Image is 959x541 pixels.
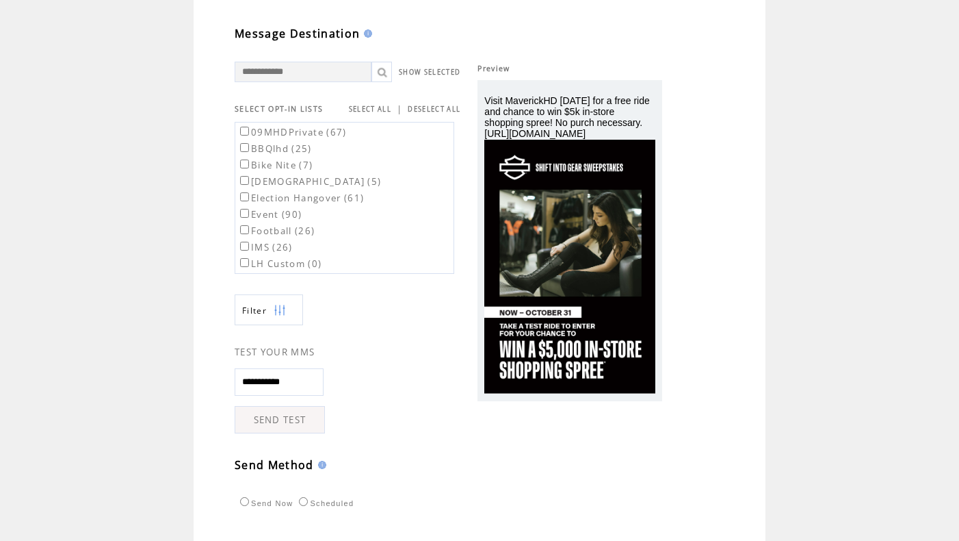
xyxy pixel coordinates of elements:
span: Visit MaverickHD [DATE] for a free ride and chance to win $5k in-store shopping spree! No purch n... [484,95,649,139]
label: 09MHDPrivate (67) [237,126,347,138]
a: SELECT ALL [349,105,391,114]
input: 09MHDPrivate (67) [240,127,249,136]
label: Scheduled [295,499,354,507]
a: Filter [235,294,303,325]
span: Message Destination [235,26,360,41]
label: BBQlhd (25) [237,142,312,155]
input: Election Hangover (61) [240,192,249,201]
label: Send Now [237,499,293,507]
input: Scheduled [299,497,308,506]
img: help.gif [314,461,326,469]
input: [DEMOGRAPHIC_DATA] (5) [240,176,249,185]
input: BBQlhd (25) [240,143,249,152]
span: Show filters [242,305,267,316]
img: filters.png [274,295,286,326]
span: SELECT OPT-IN LISTS [235,104,323,114]
label: IMS (26) [237,241,293,253]
a: DESELECT ALL [408,105,460,114]
label: LH Custom (0) [237,257,321,270]
label: Football (26) [237,225,315,237]
label: Bike Nite (7) [237,159,313,171]
label: [DEMOGRAPHIC_DATA] (5) [237,175,381,188]
input: Event (90) [240,209,249,218]
span: Preview [477,64,510,73]
span: | [397,103,402,115]
input: Send Now [240,497,249,506]
input: LH Custom (0) [240,258,249,267]
label: Election Hangover (61) [237,192,364,204]
span: TEST YOUR MMS [235,346,315,358]
a: SHOW SELECTED [399,68,460,77]
input: Football (26) [240,225,249,234]
span: Send Method [235,457,314,473]
img: help.gif [360,29,372,38]
input: IMS (26) [240,242,249,251]
label: Event (90) [237,208,302,221]
input: Bike Nite (7) [240,160,249,168]
a: SEND TEST [235,406,325,433]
